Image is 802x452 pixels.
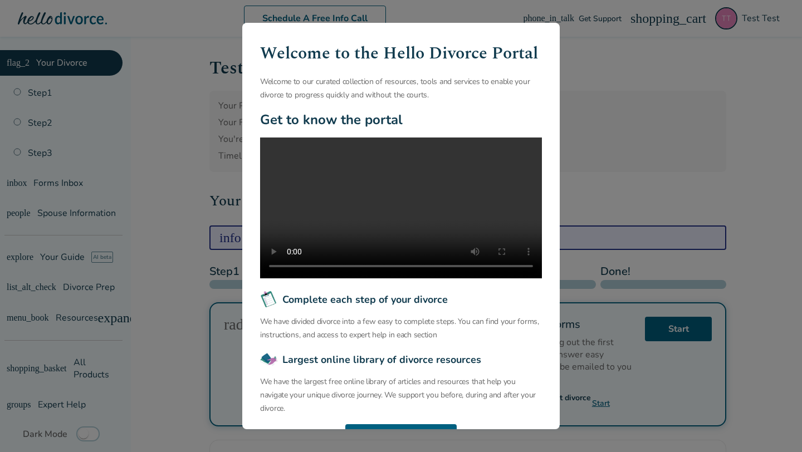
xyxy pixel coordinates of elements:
[260,41,542,66] h1: Welcome to the Hello Divorce Portal
[282,352,481,367] span: Largest online library of divorce resources
[260,111,542,129] h2: Get to know the portal
[282,292,448,307] span: Complete each step of your divorce
[345,424,457,449] button: Continue
[260,375,542,415] p: We have the largest free online library of articles and resources that help you navigate your uni...
[746,399,802,452] iframe: Chat Widget
[260,75,542,102] p: Welcome to our curated collection of resources, tools and services to enable your divorce to prog...
[260,315,542,342] p: We have divided divorce into a few easy to complete steps. You can find your forms, instructions,...
[260,351,278,369] img: Largest online library of divorce resources
[260,291,278,308] img: Complete each step of your divorce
